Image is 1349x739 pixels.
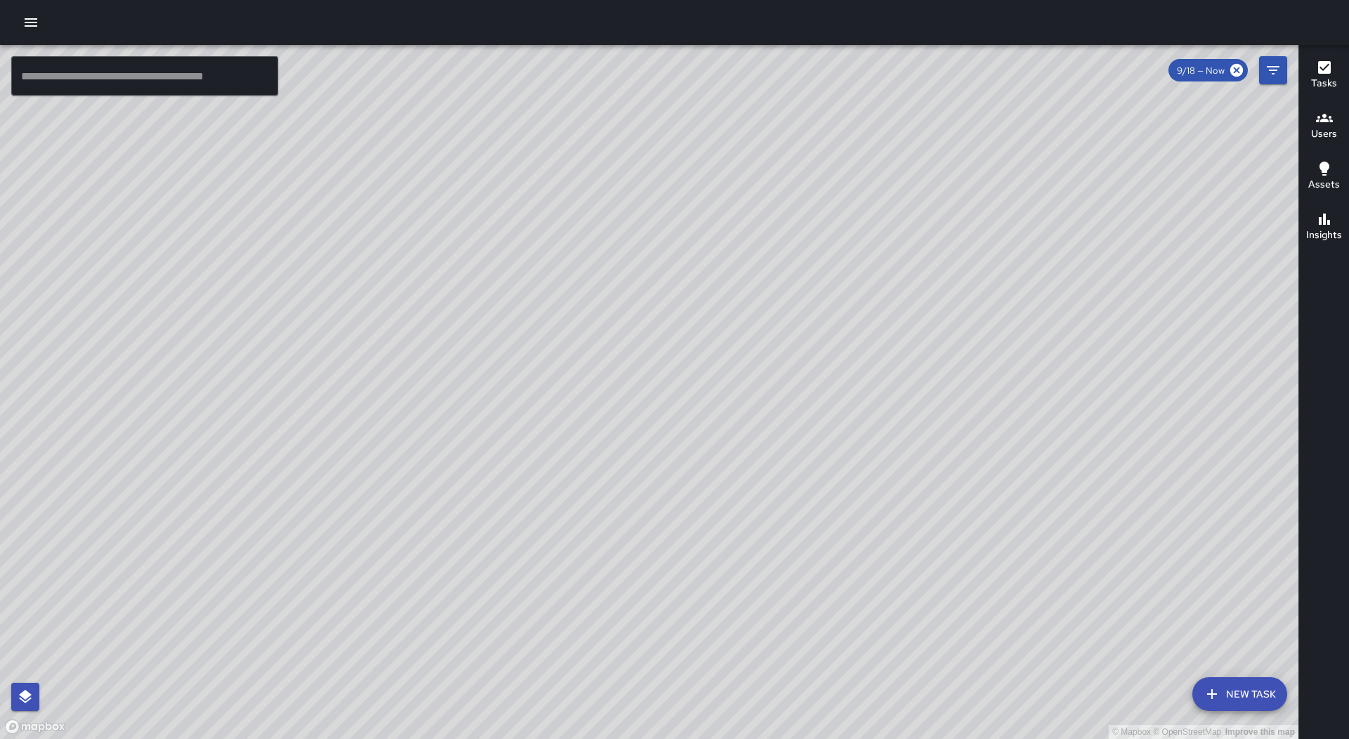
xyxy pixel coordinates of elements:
[1259,56,1287,84] button: Filters
[1192,677,1287,711] button: New Task
[1168,65,1233,77] span: 9/18 — Now
[1308,177,1340,192] h6: Assets
[1311,126,1337,142] h6: Users
[1299,202,1349,253] button: Insights
[1168,59,1248,81] div: 9/18 — Now
[1299,152,1349,202] button: Assets
[1306,228,1342,243] h6: Insights
[1299,101,1349,152] button: Users
[1311,76,1337,91] h6: Tasks
[1299,51,1349,101] button: Tasks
